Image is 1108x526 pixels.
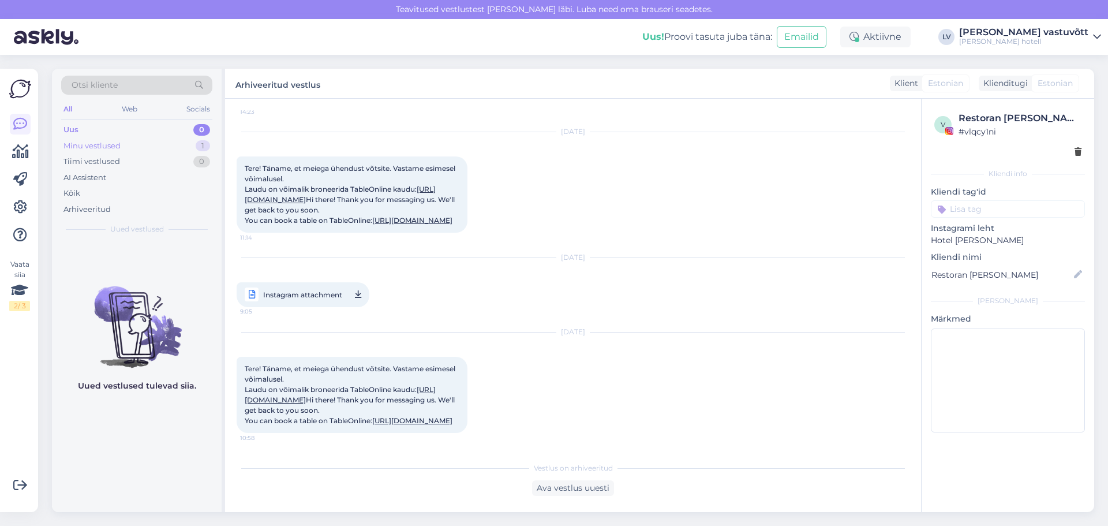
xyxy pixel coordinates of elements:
[931,268,1072,281] input: Lisa nimi
[184,102,212,117] div: Socials
[372,416,452,425] a: [URL][DOMAIN_NAME]
[63,188,80,199] div: Kõik
[237,252,909,263] div: [DATE]
[959,111,1081,125] div: Restoran [PERSON_NAME]
[1038,77,1073,89] span: Estonian
[959,37,1088,46] div: [PERSON_NAME] hotell
[931,222,1085,234] p: Instagrami leht
[9,259,30,311] div: Vaata siia
[959,28,1101,46] a: [PERSON_NAME] vastuvõtt[PERSON_NAME] hotell
[240,304,283,319] span: 9:05
[196,140,210,152] div: 1
[959,125,1081,138] div: # vlqcy1ni
[72,79,118,91] span: Otsi kliente
[941,120,945,129] span: v
[890,77,918,89] div: Klient
[245,364,457,425] span: Tere! Täname, et meiega ühendust võtsite. Vastame esimesel võimalusel. Laudu on võimalik broneeri...
[235,76,320,91] label: Arhiveeritud vestlus
[642,30,772,44] div: Proovi tasuta juba täna:
[928,77,963,89] span: Estonian
[110,224,164,234] span: Uued vestlused
[931,186,1085,198] p: Kliendi tag'id
[532,480,614,496] div: Ava vestlus uuesti
[119,102,140,117] div: Web
[931,313,1085,325] p: Märkmed
[240,434,283,442] span: 10:58
[931,296,1085,306] div: [PERSON_NAME]
[979,77,1028,89] div: Klienditugi
[237,282,369,307] a: Instagram attachment9:05
[777,26,826,48] button: Emailid
[642,31,664,42] b: Uus!
[534,463,613,473] span: Vestlus on arhiveeritud
[931,251,1085,263] p: Kliendi nimi
[840,27,911,47] div: Aktiivne
[372,216,452,225] a: [URL][DOMAIN_NAME]
[245,164,457,225] span: Tere! Täname, et meiega ühendust võtsite. Vastame esimesel võimalusel. Laudu on võimalik broneeri...
[931,234,1085,247] p: Hotel [PERSON_NAME]
[63,172,106,184] div: AI Assistent
[193,124,210,136] div: 0
[959,28,1088,37] div: [PERSON_NAME] vastuvõtt
[52,266,222,370] img: No chats
[931,200,1085,218] input: Lisa tag
[237,126,909,137] div: [DATE]
[63,140,121,152] div: Minu vestlused
[240,107,283,116] span: 14:23
[263,288,342,302] span: Instagram attachment
[240,233,283,242] span: 11:14
[9,301,30,311] div: 2 / 3
[931,169,1085,179] div: Kliendi info
[61,102,74,117] div: All
[63,124,78,136] div: Uus
[63,156,120,167] div: Tiimi vestlused
[237,327,909,337] div: [DATE]
[938,29,954,45] div: LV
[9,78,31,100] img: Askly Logo
[193,156,210,167] div: 0
[78,380,196,392] p: Uued vestlused tulevad siia.
[63,204,111,215] div: Arhiveeritud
